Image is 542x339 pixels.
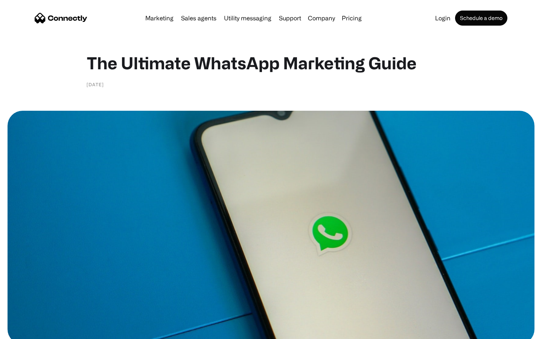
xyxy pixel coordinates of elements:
[142,15,177,21] a: Marketing
[308,13,335,23] div: Company
[221,15,274,21] a: Utility messaging
[178,15,219,21] a: Sales agents
[35,12,87,24] a: home
[8,326,45,336] aside: Language selected: English
[432,15,454,21] a: Login
[87,53,455,73] h1: The Ultimate WhatsApp Marketing Guide
[455,11,507,26] a: Schedule a demo
[87,81,104,88] div: [DATE]
[339,15,365,21] a: Pricing
[276,15,304,21] a: Support
[306,13,337,23] div: Company
[15,326,45,336] ul: Language list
